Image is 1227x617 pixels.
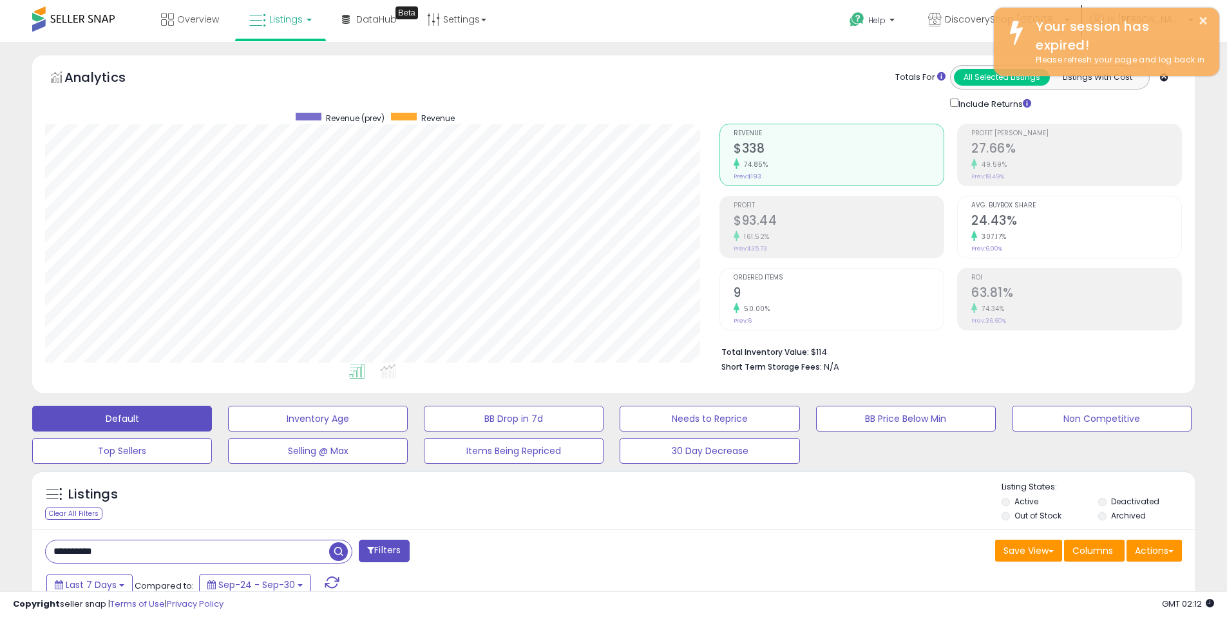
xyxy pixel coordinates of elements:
h5: Analytics [64,68,151,90]
span: 2025-10-12 02:12 GMT [1162,598,1214,610]
b: Total Inventory Value: [721,346,809,357]
a: Privacy Policy [167,598,224,610]
h2: 9 [734,285,944,303]
a: Terms of Use [110,598,165,610]
small: Prev: 36.60% [971,317,1006,325]
span: Revenue (prev) [326,113,385,124]
span: Revenue [734,130,944,137]
button: Selling @ Max [228,438,408,464]
button: Top Sellers [32,438,212,464]
button: Filters [359,540,409,562]
label: Archived [1111,510,1146,521]
h2: 27.66% [971,141,1181,158]
span: DiscoveryShop [GEOGRAPHIC_DATA] [945,13,1061,26]
li: $114 [721,343,1172,359]
p: Listing States: [1002,481,1195,493]
label: Out of Stock [1014,510,1061,521]
span: Profit [734,202,944,209]
h2: 24.43% [971,213,1181,231]
b: Short Term Storage Fees: [721,361,822,372]
span: Listings [269,13,303,26]
strong: Copyright [13,598,60,610]
button: 30 Day Decrease [620,438,799,464]
h2: $93.44 [734,213,944,231]
button: Sep-24 - Sep-30 [199,574,311,596]
label: Deactivated [1111,496,1159,507]
small: Prev: $193 [734,173,761,180]
h2: 63.81% [971,285,1181,303]
button: Non Competitive [1012,406,1192,432]
button: Columns [1064,540,1125,562]
div: Totals For [895,71,946,84]
div: Please refresh your page and log back in [1026,54,1210,66]
span: Revenue [421,113,455,124]
span: Last 7 Days [66,578,117,591]
small: 161.52% [739,232,770,242]
button: BB Drop in 7d [424,406,604,432]
small: Prev: $35.73 [734,245,767,252]
span: Columns [1072,544,1113,557]
button: All Selected Listings [954,69,1050,86]
small: Prev: 6.00% [971,245,1002,252]
a: Help [839,2,908,42]
button: × [1198,13,1208,29]
button: BB Price Below Min [816,406,996,432]
button: Default [32,406,212,432]
div: Your session has expired! [1026,17,1210,54]
h5: Listings [68,486,118,504]
h2: $338 [734,141,944,158]
button: Items Being Repriced [424,438,604,464]
small: 307.17% [977,232,1007,242]
small: 74.85% [739,160,768,169]
span: Avg. Buybox Share [971,202,1181,209]
div: Include Returns [940,96,1047,111]
label: Active [1014,496,1038,507]
small: Prev: 6 [734,317,752,325]
div: seller snap | | [13,598,224,611]
small: Prev: 18.49% [971,173,1004,180]
i: Get Help [849,12,865,28]
small: 50.00% [739,304,770,314]
span: Profit [PERSON_NAME] [971,130,1181,137]
button: Inventory Age [228,406,408,432]
span: Sep-24 - Sep-30 [218,578,295,591]
span: Ordered Items [734,274,944,281]
div: Clear All Filters [45,508,102,520]
small: 49.59% [977,160,1007,169]
span: Compared to: [135,580,194,592]
span: Overview [177,13,219,26]
button: Needs to Reprice [620,406,799,432]
span: N/A [824,361,839,373]
button: Last 7 Days [46,574,133,596]
small: 74.34% [977,304,1004,314]
div: Tooltip anchor [395,6,418,19]
span: DataHub [356,13,397,26]
span: Help [868,15,886,26]
span: ROI [971,274,1181,281]
button: Actions [1127,540,1182,562]
button: Listings With Cost [1049,69,1145,86]
button: Save View [995,540,1062,562]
